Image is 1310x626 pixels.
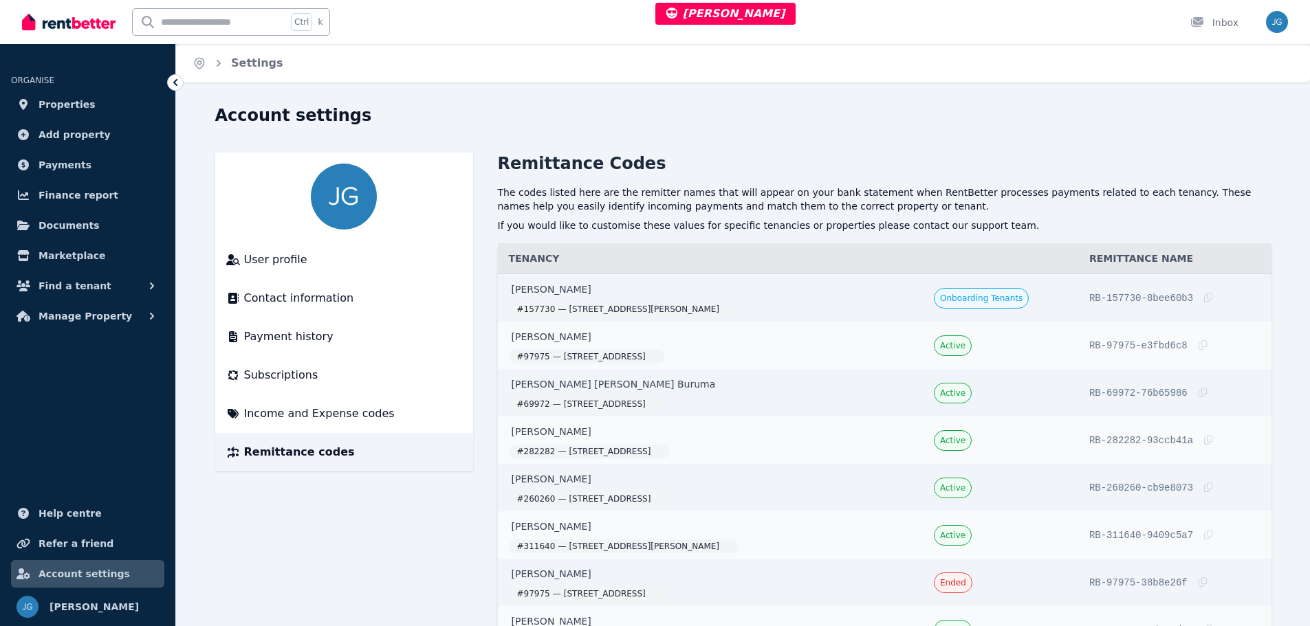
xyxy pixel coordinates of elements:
[39,187,118,203] span: Finance report
[291,13,312,31] span: Ctrl
[569,304,719,315] span: [STREET_ADDRESS][PERSON_NAME]
[1190,16,1238,30] div: Inbox
[11,560,164,588] a: Account settings
[11,181,164,209] a: Finance report
[176,44,300,82] nav: Breadcrumb
[39,247,105,264] span: Marketplace
[509,280,913,299] a: [PERSON_NAME]
[555,304,569,315] span: —
[498,186,1271,213] p: The codes listed here are the remitter names that will appear on your bank statement when RentBet...
[39,126,111,143] span: Add property
[555,493,569,504] span: —
[569,541,719,552] span: [STREET_ADDRESS][PERSON_NAME]
[39,308,132,324] span: Manage Property
[1089,385,1207,400] button: RB-69972-76b65986
[509,469,913,489] a: [PERSON_NAME]
[50,599,139,615] span: [PERSON_NAME]
[555,541,569,552] span: —
[215,104,372,126] h1: Account settings
[509,564,913,583] a: [PERSON_NAME]
[244,444,355,460] span: Remittance codes
[11,530,164,557] a: Refer a friend
[11,242,164,269] a: Marketplace
[244,405,395,422] span: Income and Expense codes
[550,399,564,410] span: —
[1266,11,1288,33] img: Jeremy Goldschmidt
[517,541,556,552] span: # 311640
[550,351,564,362] span: —
[1089,575,1207,590] button: RB-97975-38b8e26f
[226,328,462,345] a: Payment history
[498,243,1078,274] th: Tenancy
[244,251,307,268] span: User profile
[555,446,569,457] span: —
[569,446,651,457] span: [STREET_ADDRESS]
[244,328,334,345] span: Payment history
[517,446,556,457] span: # 282282
[39,96,96,113] span: Properties
[39,217,100,234] span: Documents
[569,493,651,504] span: [STREET_ADDRESS]
[1089,291,1212,305] button: RB-157730-8bee60b3
[11,121,164,148] a: Add property
[311,164,377,230] img: Jeremy Goldschmidt
[517,588,550,599] span: # 97975
[11,91,164,118] a: Properties
[1078,243,1271,274] th: Remittance Name
[517,351,550,362] span: # 97975
[244,367,318,383] span: Subscriptions
[11,76,54,85] span: ORGANISE
[509,327,913,346] a: [PERSON_NAME]
[11,151,164,179] a: Payments
[244,290,354,306] span: Contact information
[39,566,130,582] span: Account settings
[564,399,646,410] span: [STREET_ADDRESS]
[22,12,116,32] img: RentBetter
[318,16,323,27] span: k
[39,505,102,522] span: Help centre
[509,302,739,316] a: #157730—[STREET_ADDRESS][PERSON_NAME]
[11,302,164,330] button: Manage Property
[226,251,462,268] a: User profile
[940,340,965,351] span: Active
[39,157,91,173] span: Payments
[509,397,665,411] a: #69972—[STREET_ADDRESS]
[1089,528,1212,542] button: RB-311640-9409c5a7
[509,587,665,601] a: #97975—[STREET_ADDRESS]
[517,399,550,410] span: # 69972
[11,212,164,239] a: Documents
[517,493,556,504] span: # 260260
[226,405,462,422] a: Income and Expense codes
[1089,433,1212,447] button: RB-282282-93ccb41a
[226,290,462,306] a: Contact information
[231,56,283,69] a: Settings
[940,293,1023,304] span: Onboarding Tenants
[509,422,913,441] a: [PERSON_NAME]
[11,272,164,300] button: Find a tenant
[550,588,564,599] span: —
[1089,480,1212,495] button: RB-260260-cb9e8073
[564,351,646,362] span: [STREET_ADDRESS]
[940,482,965,493] span: Active
[517,304,556,315] span: # 157730
[509,492,670,506] a: #260260—[STREET_ADDRESS]
[940,388,965,399] span: Active
[509,350,665,364] a: #97975—[STREET_ADDRESS]
[17,596,39,618] img: Jeremy Goldschmidt
[940,577,966,588] span: Ended
[564,588,646,599] span: [STREET_ADDRESS]
[226,444,462,460] a: Remittance codes
[226,367,462,383] a: Subscriptions
[509,375,913,394] a: [PERSON_NAME] [PERSON_NAME] Buruma
[509,445,670,458] a: #282282—[STREET_ADDRESS]
[940,530,965,541] span: Active
[509,539,739,553] a: #311640—[STREET_ADDRESS][PERSON_NAME]
[940,435,965,446] span: Active
[666,7,785,20] span: [PERSON_NAME]
[509,517,913,536] a: [PERSON_NAME]
[498,219,1271,232] p: If you would like to customise these values for specific tenancies or properties please contact o...
[1089,338,1207,353] button: RB-97975-e3fbd6c8
[498,153,666,175] h1: Remittance Codes
[39,535,113,552] span: Refer a friend
[11,500,164,527] a: Help centre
